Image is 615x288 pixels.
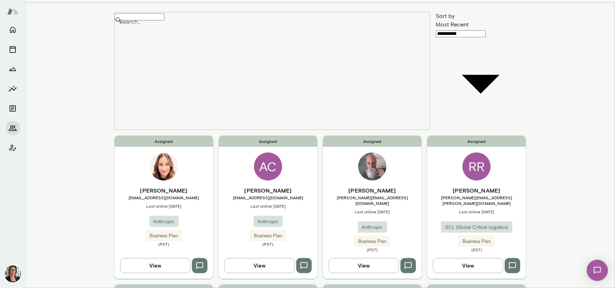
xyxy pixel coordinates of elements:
button: Insights [6,82,20,96]
span: Assigned [427,136,526,147]
span: Assigned [114,136,213,147]
span: (PST) [323,247,422,252]
h6: [PERSON_NAME] [219,186,317,195]
img: Adam Steinharter [358,152,386,181]
button: View [329,258,399,273]
h6: [PERSON_NAME] [114,186,213,195]
h6: [PERSON_NAME] [323,186,422,195]
span: GCL (Global Critical Logistics) [441,224,512,231]
img: Jennifer Alvarez [4,265,21,282]
button: View [433,258,503,273]
label: Sort by [436,13,455,19]
span: [EMAIL_ADDRESS][DOMAIN_NAME] [114,195,213,200]
button: Members [6,121,20,135]
span: Business Plan [250,232,286,239]
span: Business Plan [145,232,182,239]
img: Mento [7,5,18,18]
button: Home [6,23,20,37]
div: AC [254,152,282,181]
button: Client app [6,141,20,155]
span: (PST) [114,241,213,247]
button: Sessions [6,42,20,56]
span: [EMAIL_ADDRESS][DOMAIN_NAME] [219,195,317,200]
span: Business Plan [354,238,391,245]
span: (EST) [427,247,526,252]
span: Last online [DATE] [427,209,526,214]
span: Anthropic [254,218,283,225]
button: Documents [6,101,20,115]
span: Last online [DATE] [219,203,317,209]
span: (PST) [219,241,317,247]
button: View [224,258,295,273]
span: Anthropic [149,218,179,225]
img: Katie Streu [150,152,178,181]
div: RR [462,152,491,181]
span: Assigned [323,136,422,147]
span: Assigned [219,136,317,147]
span: Last online [DATE] [114,203,213,209]
span: [PERSON_NAME][EMAIL_ADDRESS][PERSON_NAME][DOMAIN_NAME] [427,195,526,206]
span: Last online [DATE] [323,209,422,214]
span: [PERSON_NAME][EMAIL_ADDRESS][DOMAIN_NAME] [323,195,422,206]
span: Anthropic [358,224,387,231]
div: Most Recent [436,20,526,29]
button: View [120,258,191,273]
span: Business Plan [458,238,495,245]
h6: [PERSON_NAME] [427,186,526,195]
button: Growth Plan [6,62,20,76]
